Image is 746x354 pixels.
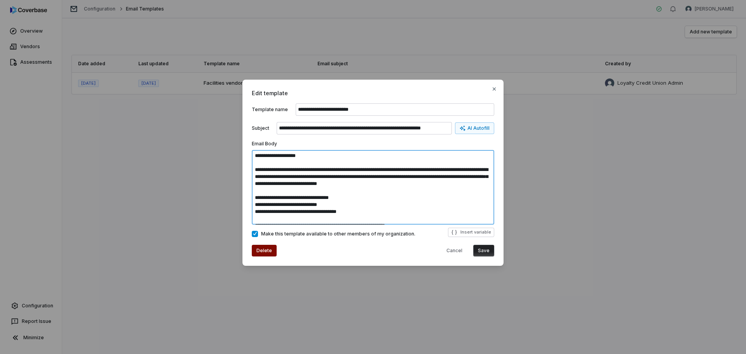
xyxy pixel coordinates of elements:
[252,125,274,131] label: Subject
[460,125,490,131] div: AI Autofill
[252,106,293,113] label: Template name
[442,245,467,256] button: Cancel
[252,231,258,237] button: Make this template available to other members of my organization.
[455,122,494,134] button: AI Autofill
[252,141,277,147] label: Email Body
[261,231,415,237] span: Make this template available to other members of my organization.
[448,228,494,237] button: Insert variable
[252,245,277,256] button: Delete
[252,89,494,97] span: Edit template
[473,245,494,256] button: Save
